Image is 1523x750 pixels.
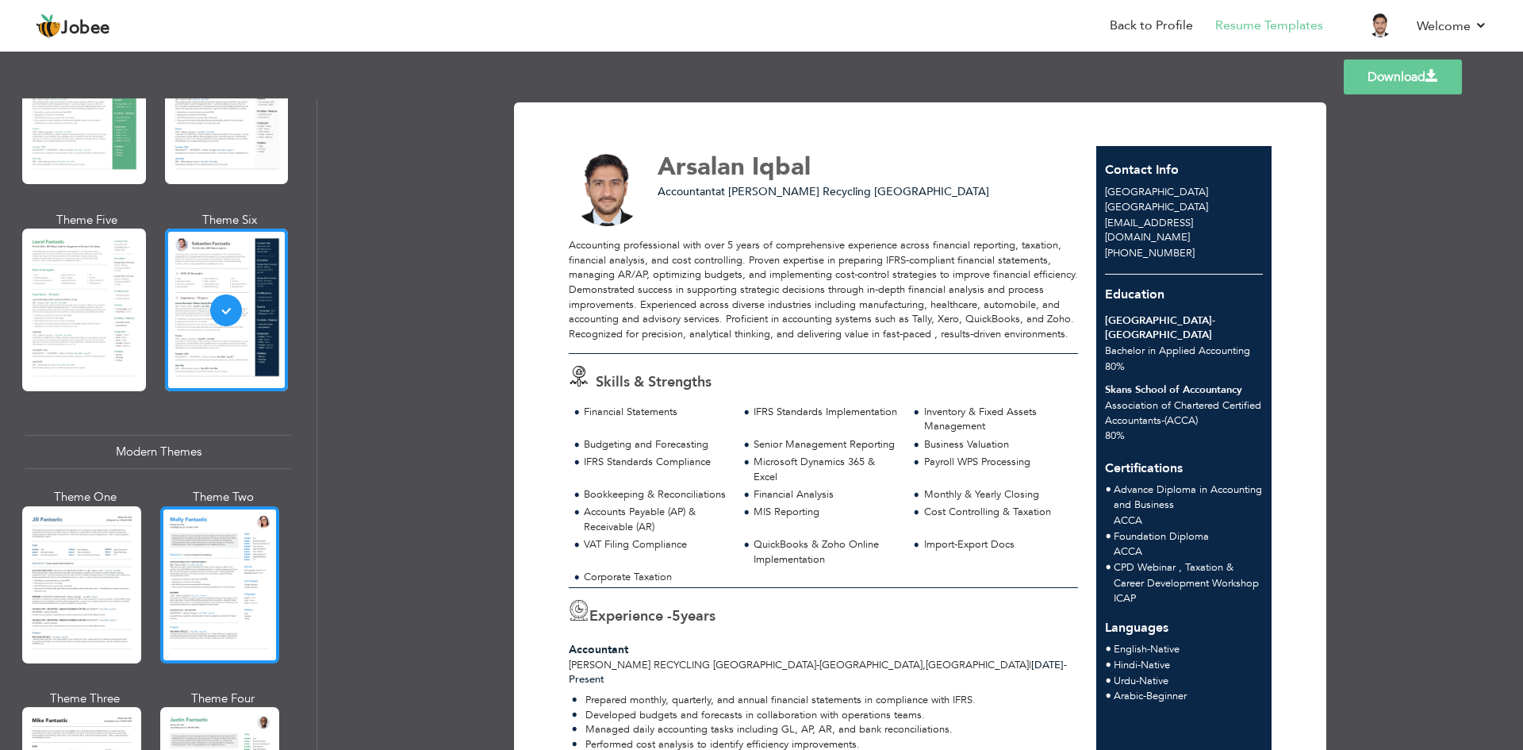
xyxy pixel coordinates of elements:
[1105,185,1208,199] span: [GEOGRAPHIC_DATA]
[572,722,984,737] li: Managed daily accounting tasks including GL, AP, AR, and bank reconciliations.
[754,405,899,420] div: IFRS Standards Implementation
[752,150,811,183] span: Iqbal
[754,537,899,567] div: QuickBooks & Zoho Online Implementation
[1105,360,1125,374] span: 80%
[1417,17,1487,36] a: Welcome
[1114,658,1137,672] span: Hindi
[1029,658,1031,672] span: |
[1136,674,1139,688] span: -
[923,658,926,672] span: ,
[1114,689,1187,705] li: Beginner
[1031,658,1067,672] span: [DATE]
[1114,689,1143,703] span: Arabic
[924,437,1069,452] div: Business Valuation
[1137,658,1141,672] span: -
[924,405,1069,434] div: Inventory & Fixed Assets Management
[1114,674,1187,690] li: Native
[1105,448,1183,478] span: Certifications
[926,658,1029,672] span: [GEOGRAPHIC_DATA]
[584,570,729,585] div: Corporate Taxation
[168,212,292,229] div: Theme Six
[658,184,715,199] span: Accountant
[584,455,729,470] div: IFRS Standards Compliance
[1105,246,1195,260] span: [PHONE_NUMBER]
[1344,60,1462,94] a: Download
[658,150,745,183] span: Arsalan
[1105,161,1179,179] span: Contact Info
[589,606,672,626] span: Experience -
[163,489,282,506] div: Theme Two
[584,487,729,502] div: Bookkeeping & Reconciliations
[1147,642,1150,656] span: -
[1114,513,1263,529] p: ACCA
[569,642,628,657] span: Accountant
[1105,216,1193,245] span: [EMAIL_ADDRESS][DOMAIN_NAME]
[1215,17,1323,35] a: Resume Templates
[1110,17,1193,35] a: Back to Profile
[1105,200,1208,214] span: [GEOGRAPHIC_DATA]
[25,690,144,707] div: Theme Three
[754,437,899,452] div: Senior Management Reporting
[1105,398,1261,428] span: Association of Chartered Certified Accountants-(ACCA)
[25,212,149,229] div: Theme Five
[569,238,1078,341] div: Accounting professional with over 5 years of comprehensive experience across financial reporting,...
[572,708,984,723] li: Developed budgets and forecasts in collaboration with operations teams.
[25,489,144,506] div: Theme One
[1114,529,1209,544] span: Foundation Diploma
[924,487,1069,502] div: Monthly & Yearly Closing
[1114,674,1136,688] span: Urdu
[569,149,646,227] img: No image
[1114,658,1187,674] li: Native
[1105,313,1263,343] div: [GEOGRAPHIC_DATA]- [GEOGRAPHIC_DATA]
[1105,344,1250,358] span: Bachelor in Applied Accounting
[816,658,819,672] span: -
[1105,383,1263,398] div: Skans School of Accountancy
[819,658,923,672] span: [GEOGRAPHIC_DATA]
[754,487,899,502] div: Financial Analysis
[1114,591,1263,607] p: ICAP
[61,20,110,37] span: Jobee
[36,13,61,39] img: jobee.io
[1114,642,1180,658] li: Native
[1114,483,1262,513] span: Advance Diploma in Accounting and Business
[596,372,712,392] span: Skills & Strengths
[672,606,715,627] label: years
[1105,429,1125,443] span: 80%
[584,405,729,420] div: Financial Statements
[163,690,282,707] div: Theme Four
[1114,642,1147,656] span: English
[572,693,984,708] li: Prepared monthly, quarterly, and annual financial statements in compliance with IFRS.
[36,13,110,39] a: Jobee
[1105,607,1168,637] span: Languages
[754,455,899,484] div: Microsoft Dynamics 365 & Excel
[1114,560,1259,590] span: CPD Webinar , Taxation & Career Development Workshop
[1143,689,1146,703] span: -
[924,537,1069,552] div: Import-Export Docs
[25,435,291,469] div: Modern Themes
[1064,658,1067,672] span: -
[569,658,816,672] span: [PERSON_NAME] Recycling [GEOGRAPHIC_DATA]
[715,184,989,199] span: at [PERSON_NAME] Recycling [GEOGRAPHIC_DATA]
[584,437,729,452] div: Budgeting and Forecasting
[754,505,899,520] div: MIS Reporting
[569,658,1067,687] span: Present
[924,455,1069,470] div: Payroll WPS Processing
[1368,12,1393,37] img: Profile Img
[1114,544,1263,560] p: ACCA
[672,606,681,626] span: 5
[584,505,729,534] div: Accounts Payable (AP) & Receivable (AR)
[584,537,729,552] div: VAT Filing Compliance
[924,505,1069,520] div: Cost Controlling & Taxation
[1105,286,1164,303] span: Education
